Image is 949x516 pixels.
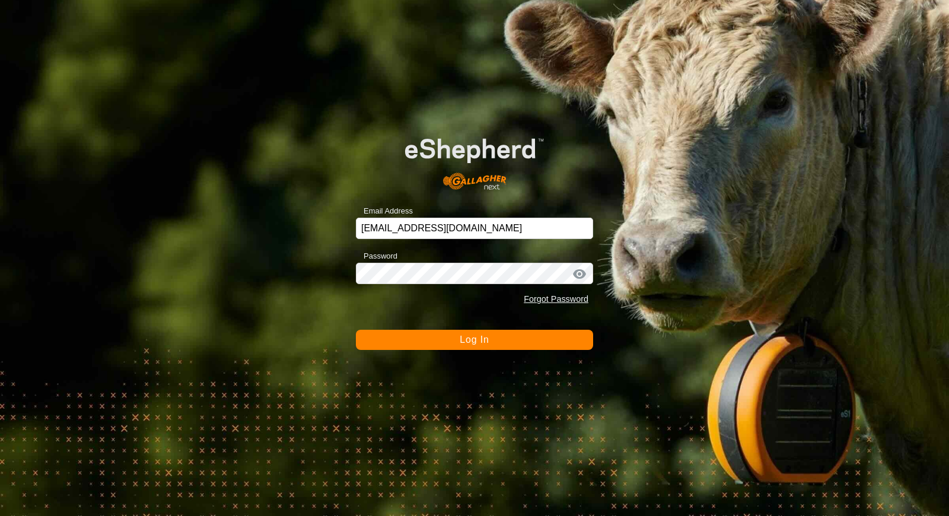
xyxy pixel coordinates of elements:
label: Email Address [356,205,413,217]
img: E-shepherd Logo [380,119,569,199]
span: Log In [460,335,489,345]
button: Log In [356,330,593,350]
a: Forgot Password [524,294,588,304]
input: Email Address [356,218,593,239]
label: Password [356,250,397,262]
